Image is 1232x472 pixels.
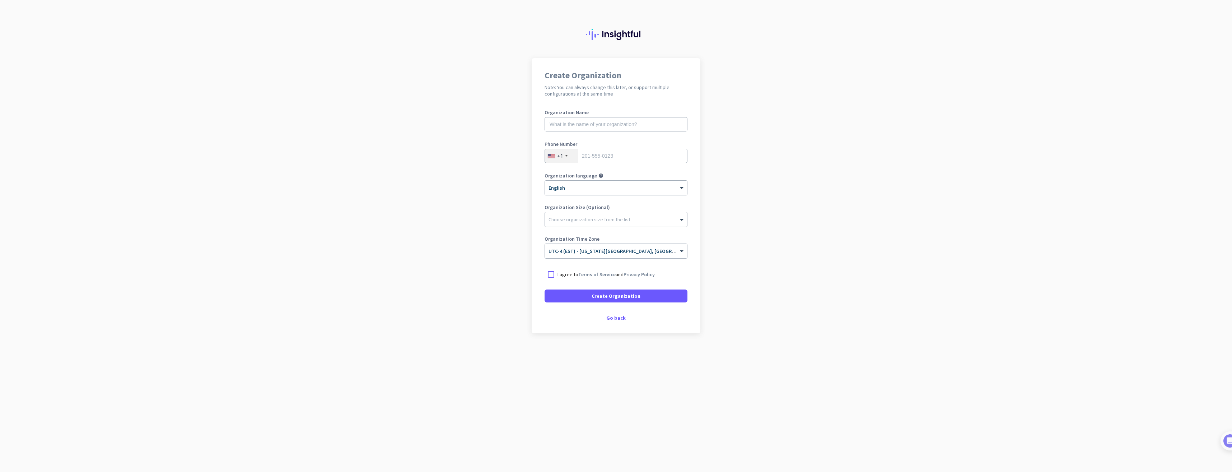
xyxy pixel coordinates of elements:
label: Organization Name [545,110,687,115]
a: Terms of Service [578,271,616,278]
h1: Create Organization [545,71,687,80]
p: I agree to and [557,271,655,278]
div: +1 [557,152,563,159]
a: Privacy Policy [624,271,655,278]
span: Create Organization [592,292,640,300]
img: Insightful [586,29,646,40]
label: Organization language [545,173,597,178]
button: Create Organization [545,290,687,302]
div: Go back [545,315,687,320]
input: 201-555-0123 [545,149,687,163]
i: help [598,173,603,178]
label: Organization Time Zone [545,236,687,241]
label: Organization Size (Optional) [545,205,687,210]
label: Phone Number [545,142,687,147]
h2: Note: You can always change this later, or support multiple configurations at the same time [545,84,687,97]
input: What is the name of your organization? [545,117,687,131]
